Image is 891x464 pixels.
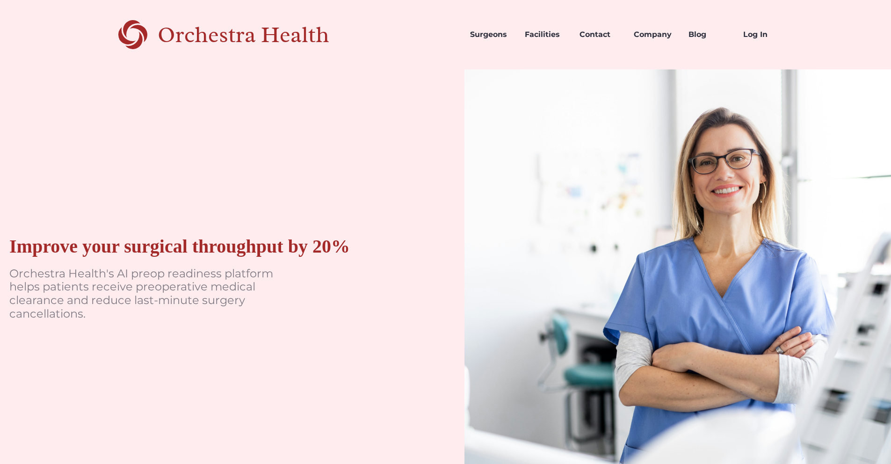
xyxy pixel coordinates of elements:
a: Facilities [517,19,572,51]
p: Orchestra Health's AI preop readiness platform helps patients receive preoperative medical cleara... [9,267,290,321]
div: Improve your surgical throughput by 20% [9,235,350,258]
a: home [101,19,362,51]
a: Company [626,19,681,51]
a: Blog [681,19,736,51]
a: Contact [572,19,627,51]
a: Surgeons [463,19,517,51]
a: Log In [736,19,790,51]
div: Orchestra Health [158,25,362,44]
